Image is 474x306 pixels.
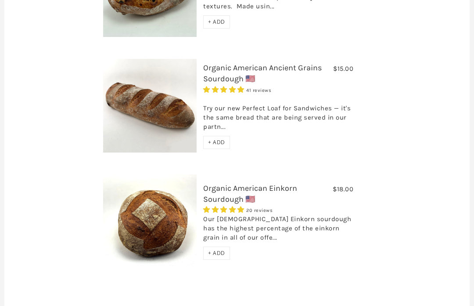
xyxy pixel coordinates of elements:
[246,208,273,213] span: 20 reviews
[203,136,230,149] div: + ADD
[203,247,230,260] div: + ADD
[203,86,246,94] span: 4.93 stars
[203,215,353,247] div: Our [DEMOGRAPHIC_DATA] Einkorn sourdough has the highest percentage of the einkorn grain in all o...
[208,249,225,257] span: + ADD
[333,65,353,73] span: $15.00
[203,95,353,136] div: Try our new Perfect Loaf for Sandwiches — it's the same bread that are being served in our partn...
[246,87,271,93] span: 41 reviews
[203,206,246,214] span: 4.95 stars
[203,15,230,29] div: + ADD
[333,185,353,193] span: $18.00
[208,18,225,25] span: + ADD
[208,138,225,146] span: + ADD
[203,183,297,204] a: Organic American Einkorn Sourdough 🇺🇸
[103,175,197,268] img: Organic American Einkorn Sourdough 🇺🇸
[103,59,197,153] img: Organic American Ancient Grains Sourdough 🇺🇸
[203,63,322,84] a: Organic American Ancient Grains Sourdough 🇺🇸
